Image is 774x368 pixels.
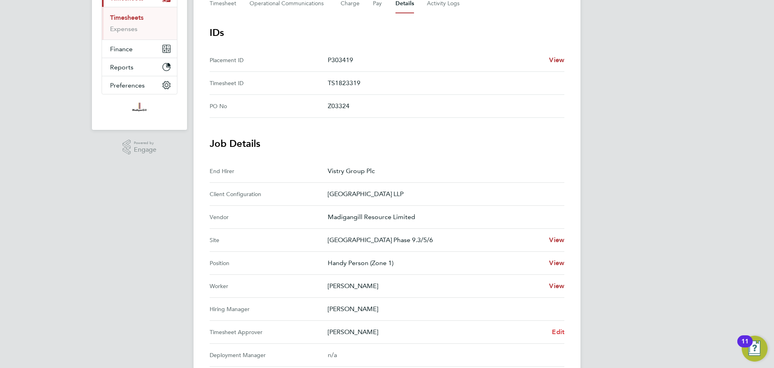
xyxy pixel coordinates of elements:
[549,258,564,268] a: View
[210,26,564,39] h3: IDs
[210,101,328,111] div: PO No
[549,236,564,244] span: View
[123,140,157,155] a: Powered byEngage
[549,55,564,65] a: View
[328,327,545,337] p: [PERSON_NAME]
[328,258,543,268] p: Handy Person (Zone 1)
[210,212,328,222] div: Vendor
[328,189,558,199] p: [GEOGRAPHIC_DATA] LLP
[210,235,328,245] div: Site
[134,146,156,153] span: Engage
[328,166,558,176] p: Vistry Group Plc
[210,78,328,88] div: Timesheet ID
[110,63,133,71] span: Reports
[552,328,564,336] span: Edit
[130,102,148,115] img: madigangill-logo-retina.png
[549,259,564,267] span: View
[328,78,558,88] p: TS1823319
[742,336,768,362] button: Open Resource Center, 11 new notifications
[328,101,558,111] p: Z03324
[102,58,177,76] button: Reports
[549,235,564,245] a: View
[328,212,558,222] p: Madigangill Resource Limited
[110,14,144,21] a: Timesheets
[328,281,543,291] p: [PERSON_NAME]
[110,25,137,33] a: Expenses
[102,40,177,58] button: Finance
[102,7,177,40] div: Timesheets
[328,304,558,314] p: [PERSON_NAME]
[210,137,564,150] h3: Job Details
[210,281,328,291] div: Worker
[102,76,177,94] button: Preferences
[328,55,543,65] p: P303419
[210,327,328,337] div: Timesheet Approver
[110,45,133,53] span: Finance
[134,140,156,146] span: Powered by
[210,304,328,314] div: Hiring Manager
[210,350,328,360] div: Deployment Manager
[210,166,328,176] div: End Hirer
[210,55,328,65] div: Placement ID
[549,56,564,64] span: View
[549,282,564,290] span: View
[741,341,749,352] div: 11
[210,258,328,268] div: Position
[210,189,328,199] div: Client Configuration
[552,327,564,337] a: Edit
[549,281,564,291] a: View
[328,350,551,360] div: n/a
[102,102,177,115] a: Go to home page
[328,235,543,245] p: [GEOGRAPHIC_DATA] Phase 9.3/5/6
[110,82,145,89] span: Preferences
